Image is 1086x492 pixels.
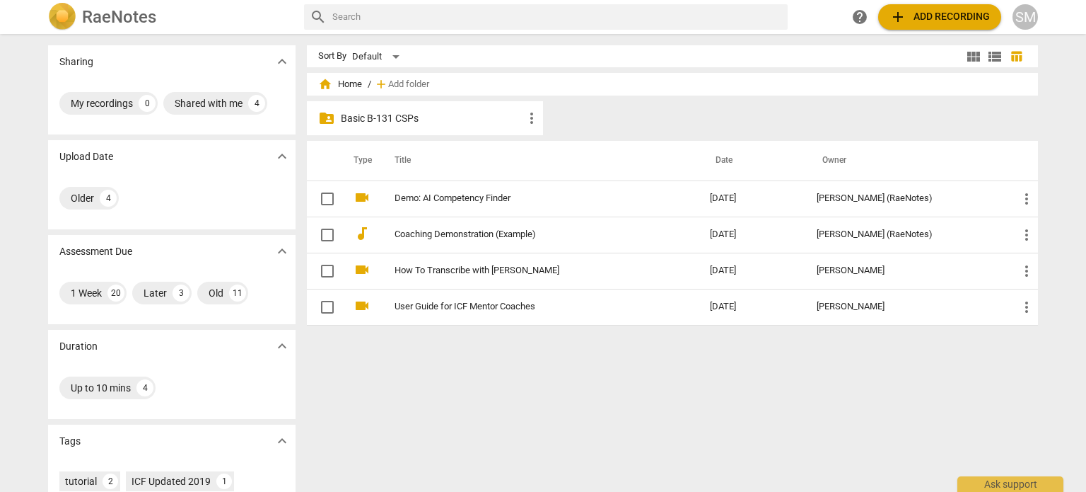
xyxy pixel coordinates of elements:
div: 1 [216,474,232,489]
a: LogoRaeNotes [48,3,293,31]
div: ICF Updated 2019 [132,474,211,488]
div: tutorial [65,474,97,488]
div: 11 [229,285,246,302]
input: Search [332,6,782,28]
th: Date [699,141,805,181]
button: Show more [271,146,293,167]
div: 4 [136,379,153,396]
button: Show more [271,336,293,357]
p: Assessment Due [59,244,132,259]
p: Sharing [59,55,93,69]
span: expand_more [274,243,291,260]
span: more_vert [1018,227,1035,244]
span: more_vert [1018,299,1035,316]
div: [PERSON_NAME] [817,302,995,312]
div: Default [352,45,404,68]
div: 20 [107,285,124,302]
span: more_vert [1018,190,1035,207]
span: expand_more [274,433,291,450]
div: 1 Week [71,286,102,300]
div: Shared with me [175,96,243,110]
div: [PERSON_NAME] (RaeNotes) [817,193,995,204]
td: [DATE] [699,217,805,253]
div: Older [71,191,94,205]
div: Up to 10 mins [71,381,131,395]
span: audiotrack [354,225,370,242]
button: Show more [271,430,293,452]
th: Type [342,141,378,181]
span: more_vert [523,110,540,127]
div: Ask support [957,476,1063,492]
button: Show more [271,51,293,72]
a: Demo: AI Competency Finder [395,193,659,204]
div: 2 [103,474,118,489]
a: User Guide for ICF Mentor Coaches [395,302,659,312]
th: Owner [805,141,1007,181]
div: 0 [139,95,156,112]
button: List view [984,46,1005,67]
span: more_vert [1018,263,1035,280]
span: table_chart [1010,50,1023,63]
span: view_module [965,48,982,65]
button: Table view [1005,46,1027,67]
p: Duration [59,339,98,354]
span: Add folder [388,79,429,90]
span: search [310,8,327,25]
span: add [889,8,906,25]
span: folder_shared [318,110,335,127]
img: Logo [48,3,76,31]
span: expand_more [274,148,291,165]
td: [DATE] [699,253,805,289]
td: [DATE] [699,181,805,217]
div: [PERSON_NAME] [817,265,995,276]
span: add [374,77,388,91]
a: How To Transcribe with [PERSON_NAME] [395,265,659,276]
th: Title [378,141,699,181]
div: Later [144,286,167,300]
span: Add recording [889,8,990,25]
a: Help [847,4,872,30]
button: Upload [878,4,1001,30]
p: Upload Date [59,149,113,164]
span: videocam [354,261,370,278]
span: view_list [986,48,1003,65]
span: help [851,8,868,25]
button: Show more [271,241,293,262]
span: videocam [354,189,370,206]
button: Tile view [963,46,984,67]
div: 4 [100,190,117,207]
span: / [368,79,371,90]
div: Sort By [318,51,346,62]
div: Old [209,286,223,300]
p: Basic B-131 CSPs [341,111,523,126]
div: 4 [248,95,265,112]
div: 3 [173,285,189,302]
td: [DATE] [699,289,805,325]
span: home [318,77,332,91]
a: Coaching Demonstration (Example) [395,229,659,240]
span: expand_more [274,338,291,355]
span: expand_more [274,53,291,70]
div: My recordings [71,96,133,110]
button: SM [1012,4,1038,30]
p: Tags [59,434,81,449]
h2: RaeNotes [82,7,156,27]
span: videocam [354,297,370,314]
div: [PERSON_NAME] (RaeNotes) [817,229,995,240]
span: Home [318,77,362,91]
